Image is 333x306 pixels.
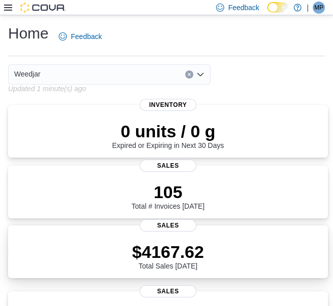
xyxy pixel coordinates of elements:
[8,23,49,44] h1: Home
[112,121,224,149] div: Expired or Expiring in Next 30 Days
[228,3,259,13] span: Feedback
[140,99,196,111] span: Inventory
[132,182,204,202] p: 105
[140,285,196,297] span: Sales
[267,2,288,13] input: Dark Mode
[132,242,204,262] p: $4167.62
[71,31,102,42] span: Feedback
[20,3,66,13] img: Cova
[185,70,193,79] button: Clear input
[314,2,323,14] span: MP
[140,160,196,172] span: Sales
[132,242,204,270] div: Total Sales [DATE]
[14,68,40,80] span: Weedjar
[8,85,86,93] p: Updated 1 minute(s) ago
[307,2,309,14] p: |
[112,121,224,141] p: 0 units / 0 g
[196,70,204,79] button: Open list of options
[55,26,106,47] a: Feedback
[140,219,196,232] span: Sales
[132,182,204,210] div: Total # Invoices [DATE]
[313,2,325,14] div: Matt Proulx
